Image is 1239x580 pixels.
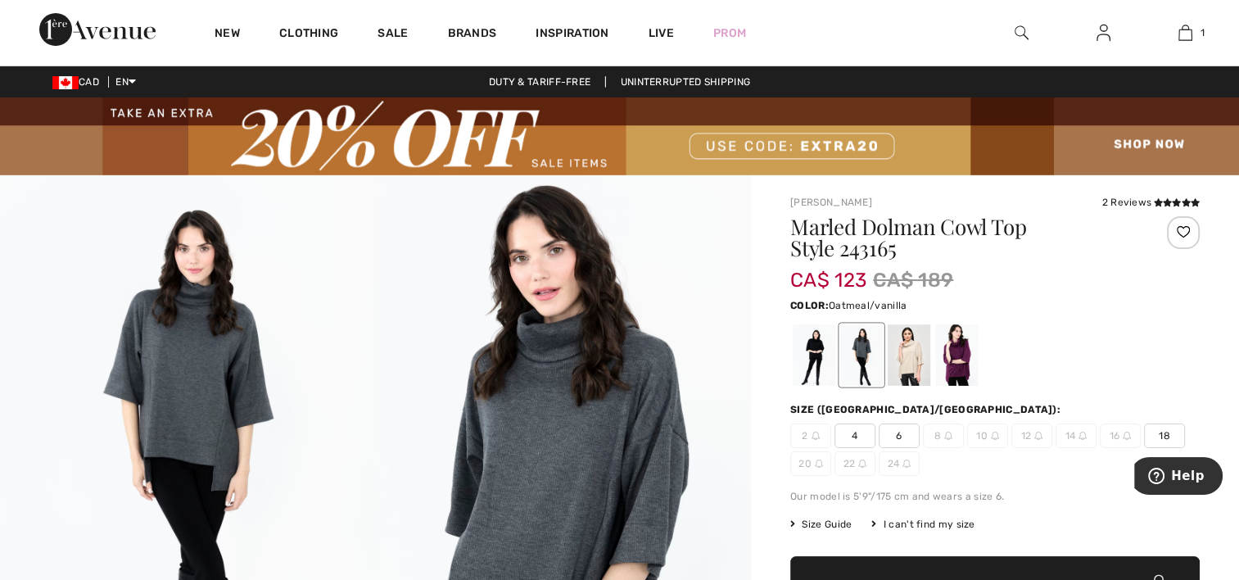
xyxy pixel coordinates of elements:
a: Brands [448,26,497,43]
span: Oatmeal/vanilla [829,300,907,311]
a: Prom [713,25,746,42]
img: ring-m.svg [944,432,952,440]
img: My Bag [1178,23,1192,43]
div: Size ([GEOGRAPHIC_DATA]/[GEOGRAPHIC_DATA]): [790,402,1064,417]
img: My Info [1097,23,1110,43]
div: Oatmeal/vanilla [888,324,930,386]
img: 1ère Avenue [39,13,156,46]
span: 24 [879,451,920,476]
img: ring-m.svg [1123,432,1131,440]
div: Black/Black [793,324,835,386]
span: 22 [834,451,875,476]
a: Live [649,25,674,42]
img: ring-m.svg [902,460,911,468]
div: Our model is 5'9"/175 cm and wears a size 6. [790,489,1200,504]
img: ring-m.svg [815,460,823,468]
div: Grey melange/black [840,324,883,386]
span: 6 [879,424,920,448]
span: EN [115,76,136,88]
a: Sale [378,26,408,43]
span: 10 [967,424,1008,448]
a: 1 [1145,23,1225,43]
img: ring-m.svg [991,432,999,440]
h1: Marled Dolman Cowl Top Style 243165 [790,216,1132,259]
span: CAD [52,76,106,88]
a: Clothing [279,26,338,43]
a: [PERSON_NAME] [790,197,872,208]
iframe: Opens a widget where you can find more information [1134,457,1223,498]
div: I can't find my size [871,517,974,532]
span: Size Guide [790,517,852,532]
span: 12 [1011,424,1052,448]
div: Empress/black [935,324,978,386]
span: CA$ 189 [873,265,953,295]
span: 16 [1100,424,1141,448]
span: 2 [790,424,831,448]
span: 18 [1144,424,1185,448]
span: 8 [923,424,964,448]
span: 1 [1201,25,1205,40]
span: 20 [790,451,831,476]
a: New [215,26,240,43]
img: ring-m.svg [1034,432,1042,440]
span: 14 [1056,424,1097,448]
img: ring-m.svg [858,460,866,468]
img: ring-m.svg [1078,432,1087,440]
a: Sign In [1083,23,1124,43]
span: Color: [790,300,829,311]
img: Canadian Dollar [52,76,79,89]
div: 2 Reviews [1101,195,1200,210]
span: 4 [834,424,875,448]
span: Inspiration [536,26,608,43]
img: search the website [1015,23,1029,43]
img: ring-m.svg [812,432,820,440]
span: CA$ 123 [790,252,866,292]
